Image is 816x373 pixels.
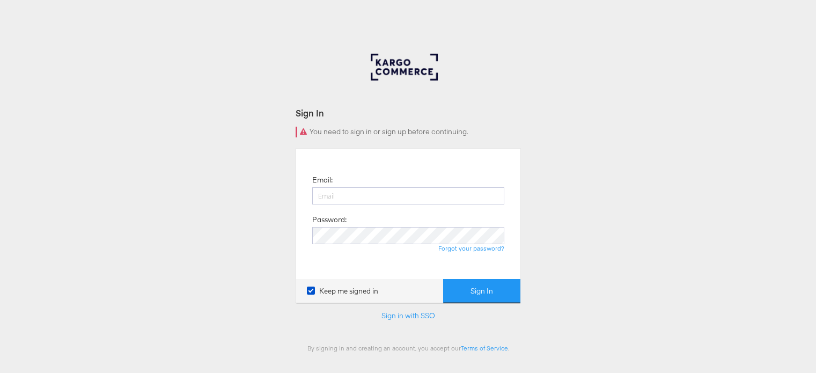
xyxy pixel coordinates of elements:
a: Terms of Service [461,344,508,352]
input: Email [312,187,504,204]
label: Password: [312,215,347,225]
label: Keep me signed in [307,286,378,296]
label: Email: [312,175,333,185]
button: Sign In [443,279,520,303]
div: Sign In [296,107,521,119]
a: Forgot your password? [438,244,504,252]
a: Sign in with SSO [381,311,435,320]
div: By signing in and creating an account, you accept our . [296,344,521,352]
div: You need to sign in or sign up before continuing. [296,127,521,137]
